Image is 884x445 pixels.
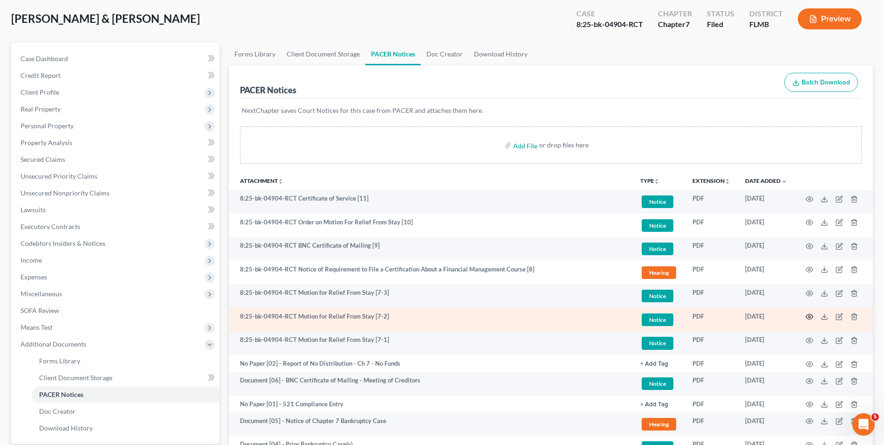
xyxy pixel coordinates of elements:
a: Notice [640,241,678,257]
a: Unsecured Priority Claims [13,168,219,185]
span: Forms Library [39,357,80,365]
td: [DATE] [738,190,795,214]
a: SOFA Review [13,302,219,319]
td: 8:25-bk-04904-RCT Motion for Relief From Stay [7-3] [229,285,633,308]
td: [DATE] [738,237,795,261]
span: Case Dashboard [21,55,68,63]
span: Hearing [642,266,676,279]
td: 8:25-bk-04904-RCT BNC Certificate of Mailing [9] [229,237,633,261]
span: Property Analysis [21,139,72,146]
div: Filed [707,19,734,30]
a: Credit Report [13,67,219,84]
a: Client Document Storage [32,369,219,386]
td: No Paper [01] - 521 Compliance Entry [229,396,633,412]
a: Doc Creator [32,403,219,420]
a: Notice [640,376,678,391]
span: Download History [39,424,93,432]
span: 5 [871,413,879,421]
a: Notice [640,288,678,304]
a: + Add Tag [640,359,678,368]
a: Hearing [640,417,678,432]
span: Income [21,256,42,264]
a: Notice [640,335,678,351]
button: TYPEunfold_more [640,178,659,184]
td: PDF [685,332,738,355]
td: PDF [685,412,738,436]
a: Case Dashboard [13,50,219,67]
a: Unsecured Nonpriority Claims [13,185,219,202]
td: PDF [685,190,738,214]
div: Status [707,8,734,19]
td: [DATE] [738,285,795,308]
a: Notice [640,312,678,327]
td: [DATE] [738,355,795,372]
span: PACER Notices [39,390,83,398]
td: [DATE] [738,332,795,355]
button: Preview [798,8,862,29]
a: Lawsuits [13,202,219,218]
i: unfold_more [725,179,730,184]
td: No Paper [02] - Report of No Distribution - Ch 7 - No Funds [229,355,633,372]
span: Means Test [21,323,53,331]
button: + Add Tag [640,361,668,367]
span: Real Property [21,105,61,113]
td: Document [05] - Notice of Chapter 7 Bankruptcy Case [229,412,633,436]
td: 8:25-bk-04904-RCT Order on Motion For Relief From Stay [10] [229,214,633,237]
a: Date Added expand_more [745,177,787,184]
span: Additional Documents [21,340,86,348]
span: 7 [685,20,690,28]
i: unfold_more [278,179,283,184]
td: [DATE] [738,372,795,396]
td: [DATE] [738,261,795,285]
a: Attachmentunfold_more [240,177,283,184]
span: Notice [642,195,673,208]
a: Client Document Storage [281,43,365,65]
td: PDF [685,308,738,332]
i: expand_more [781,179,787,184]
span: SOFA Review [21,306,59,314]
td: PDF [685,261,738,285]
span: Miscellaneous [21,290,62,298]
a: Property Analysis [13,134,219,151]
span: Notice [642,290,673,302]
iframe: Intercom live chat [852,413,875,436]
button: Batch Download [784,73,858,92]
div: PACER Notices [240,84,296,96]
a: Extensionunfold_more [692,177,730,184]
span: Lawsuits [21,206,46,214]
span: Client Profile [21,88,59,96]
td: 8:25-bk-04904-RCT Certificate of Service [11] [229,190,633,214]
a: Download History [468,43,533,65]
a: Hearing [640,265,678,280]
div: Chapter [658,19,692,30]
a: Executory Contracts [13,218,219,235]
td: 8:25-bk-04904-RCT Notice of Requirement to File a Certification About a Financial Management Cour... [229,261,633,285]
span: Executory Contracts [21,222,80,230]
td: PDF [685,285,738,308]
span: Personal Property [21,122,74,130]
i: unfold_more [654,179,659,184]
p: NextChapter saves Court Notices for this case from PACER and attaches them here. [242,106,860,115]
span: [PERSON_NAME] & [PERSON_NAME] [11,12,200,25]
a: Forms Library [32,353,219,369]
a: Forms Library [229,43,281,65]
td: PDF [685,372,738,396]
a: Doc Creator [421,43,468,65]
td: [DATE] [738,308,795,332]
div: District [749,8,783,19]
span: Notice [642,243,673,255]
a: PACER Notices [365,43,421,65]
button: + Add Tag [640,402,668,408]
div: or drop files here [539,140,589,150]
span: Secured Claims [21,155,65,163]
span: Codebtors Insiders & Notices [21,239,105,247]
span: Credit Report [21,71,61,79]
span: Client Document Storage [39,374,112,382]
div: 8:25-bk-04904-RCT [576,19,643,30]
td: 8:25-bk-04904-RCT Motion for Relief From Stay [7-2] [229,308,633,332]
td: PDF [685,214,738,237]
div: FLMB [749,19,783,30]
td: 8:25-bk-04904-RCT Motion for Relief From Stay [7-1] [229,332,633,355]
td: PDF [685,355,738,372]
span: Notice [642,313,673,326]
